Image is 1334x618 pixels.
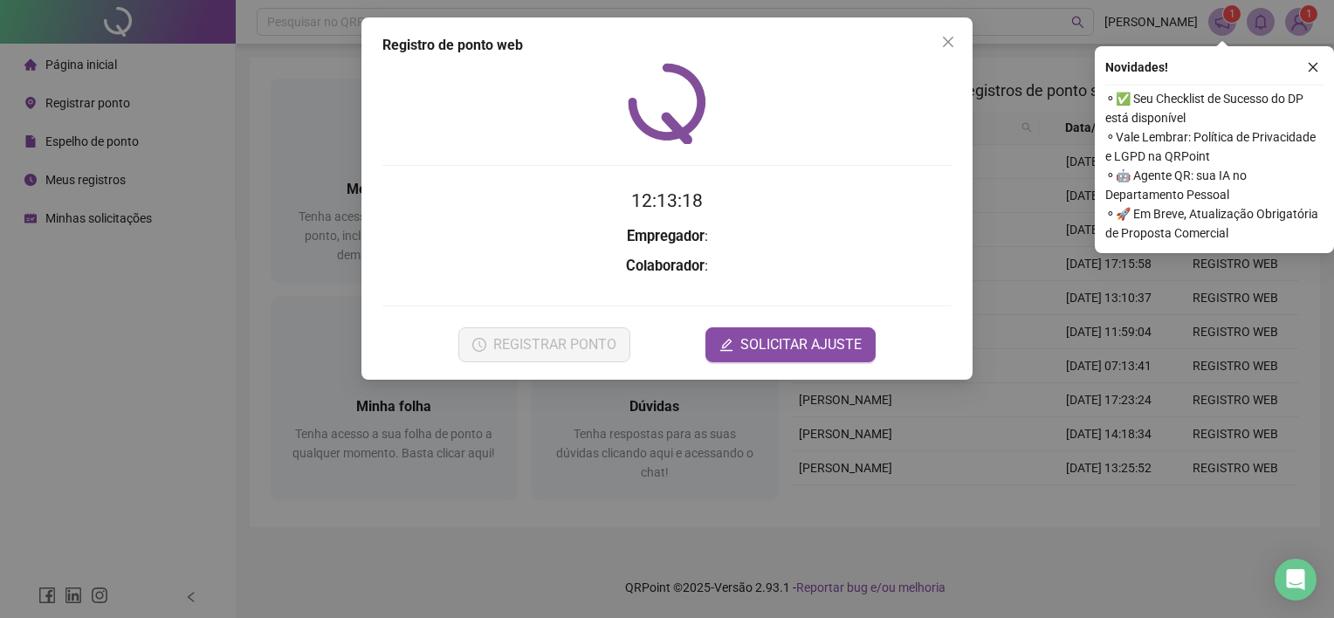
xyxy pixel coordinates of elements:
[1105,127,1324,166] span: ⚬ Vale Lembrar: Política de Privacidade e LGPD na QRPoint
[1105,204,1324,243] span: ⚬ 🚀 Em Breve, Atualização Obrigatória de Proposta Comercial
[705,327,876,362] button: editSOLICITAR AJUSTE
[382,255,952,278] h3: :
[740,334,862,355] span: SOLICITAR AJUSTE
[934,28,962,56] button: Close
[628,63,706,144] img: QRPoint
[719,338,733,352] span: edit
[1105,58,1168,77] span: Novidades !
[1307,61,1319,73] span: close
[382,225,952,248] h3: :
[458,327,630,362] button: REGISTRAR PONTO
[626,257,705,274] strong: Colaborador
[1275,559,1317,601] div: Open Intercom Messenger
[631,190,703,211] time: 12:13:18
[382,35,952,56] div: Registro de ponto web
[941,35,955,49] span: close
[1105,89,1324,127] span: ⚬ ✅ Seu Checklist de Sucesso do DP está disponível
[1105,166,1324,204] span: ⚬ 🤖 Agente QR: sua IA no Departamento Pessoal
[627,228,705,244] strong: Empregador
